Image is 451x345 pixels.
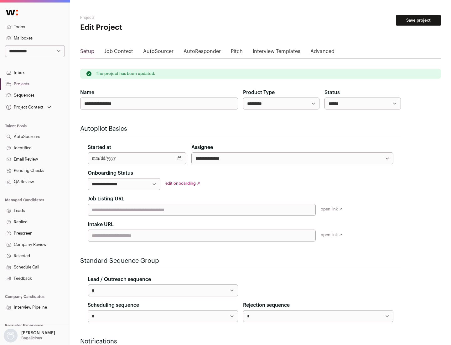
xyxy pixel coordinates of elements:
label: Onboarding Status [88,169,133,177]
p: [PERSON_NAME] [21,331,55,336]
label: Intake URL [88,221,114,228]
h1: Edit Project [80,23,200,33]
label: Rejection sequence [243,301,290,309]
h2: Autopilot Basics [80,125,401,133]
label: Lead / Outreach sequence [88,276,151,283]
img: nopic.png [4,329,18,342]
div: Project Context [5,105,44,110]
a: AutoSourcer [143,48,174,58]
button: Save project [396,15,441,26]
button: Open dropdown [3,329,56,342]
a: Setup [80,48,94,58]
img: Wellfound [3,6,21,19]
a: Job Context [104,48,133,58]
button: Open dropdown [5,103,52,112]
a: edit onboarding ↗ [165,181,200,185]
label: Assignee [191,144,213,151]
label: Status [324,89,340,96]
a: Pitch [231,48,243,58]
label: Started at [88,144,111,151]
label: Product Type [243,89,275,96]
label: Scheduling sequence [88,301,139,309]
p: The project has been updated. [96,71,155,76]
p: Bagelicious [21,336,42,341]
h2: Projects [80,15,200,20]
a: AutoResponder [184,48,221,58]
a: Interview Templates [253,48,300,58]
label: Job Listing URL [88,195,124,203]
label: Name [80,89,94,96]
h2: Standard Sequence Group [80,257,401,265]
a: Advanced [310,48,334,58]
